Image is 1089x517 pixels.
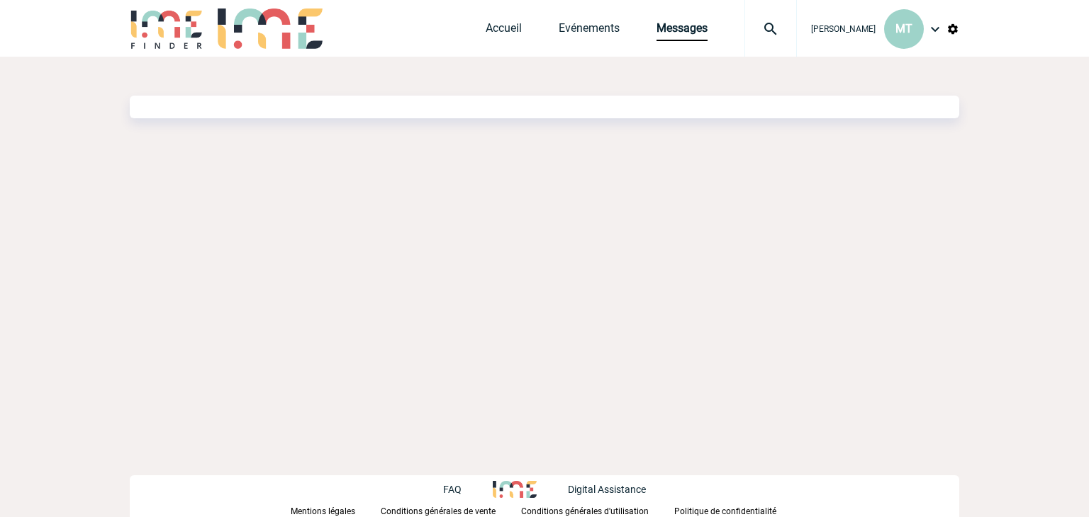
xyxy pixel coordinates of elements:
[559,21,620,41] a: Evénements
[521,506,649,516] p: Conditions générales d'utilisation
[291,506,355,516] p: Mentions légales
[443,482,493,495] a: FAQ
[568,484,646,495] p: Digital Assistance
[674,506,776,516] p: Politique de confidentialité
[381,504,521,517] a: Conditions générales de vente
[486,21,522,41] a: Accueil
[521,504,674,517] a: Conditions générales d'utilisation
[811,24,876,34] span: [PERSON_NAME]
[895,22,912,35] span: MT
[657,21,708,41] a: Messages
[291,504,381,517] a: Mentions légales
[381,506,496,516] p: Conditions générales de vente
[443,484,462,495] p: FAQ
[130,8,203,49] img: IME-Finder
[493,481,537,498] img: http://www.idealmeetingsevents.fr/
[674,504,799,517] a: Politique de confidentialité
